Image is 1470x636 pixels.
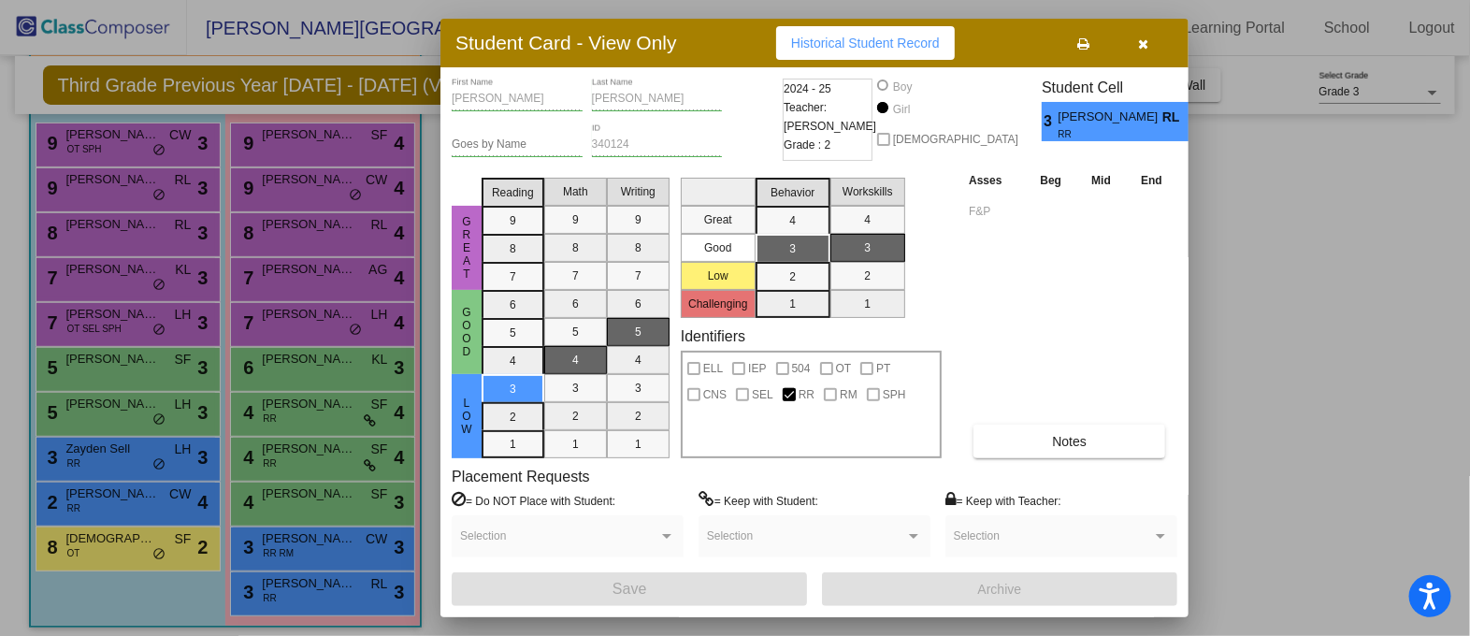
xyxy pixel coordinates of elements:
input: assessment [969,197,1020,225]
span: RM [840,383,857,406]
th: Mid [1076,170,1126,191]
span: 2024 - 25 [784,79,831,98]
label: Placement Requests [452,468,590,485]
th: Asses [964,170,1025,191]
span: Archive [978,582,1022,597]
div: Boy [892,79,913,95]
span: PT [876,357,890,380]
span: OT [836,357,852,380]
span: Save [612,581,646,597]
span: RR [799,383,814,406]
span: Notes [1052,434,1087,449]
button: Archive [822,572,1177,606]
div: Girl [892,101,911,118]
span: IEP [748,357,766,380]
span: Grade : 2 [784,136,830,154]
button: Save [452,572,807,606]
span: Teacher: [PERSON_NAME] [784,98,876,136]
label: = Keep with Teacher: [945,491,1061,510]
th: End [1126,170,1177,191]
span: CNS [703,383,727,406]
label: = Keep with Student: [699,491,818,510]
span: Great [458,215,475,281]
th: Beg [1025,170,1076,191]
button: Notes [973,425,1165,458]
label: = Do NOT Place with Student: [452,491,615,510]
label: Identifiers [681,327,745,345]
h3: Student Card - View Only [455,31,677,54]
span: [DEMOGRAPHIC_DATA] [893,128,1018,151]
span: RL [1162,108,1189,127]
span: RR [1059,127,1149,141]
span: 504 [792,357,811,380]
button: Historical Student Record [776,26,955,60]
span: 3 [1042,110,1058,133]
span: Historical Student Record [791,36,940,51]
span: SPH [883,383,906,406]
span: [PERSON_NAME] [1059,108,1162,127]
span: Low [458,397,475,436]
input: goes by name [452,138,583,152]
span: ELL [703,357,723,380]
span: 3 [1189,110,1204,133]
h3: Student Cell [1042,79,1204,96]
input: Enter ID [592,138,723,152]
span: SEL [752,383,773,406]
span: Good [458,306,475,358]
